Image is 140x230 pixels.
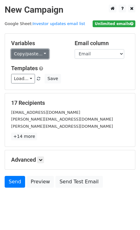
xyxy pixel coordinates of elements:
[11,40,65,47] h5: Variables
[5,5,135,15] h2: New Campaign
[11,100,129,106] h5: 17 Recipients
[11,156,129,163] h5: Advanced
[109,200,140,230] div: Chatt-widget
[5,176,25,188] a: Send
[93,20,135,27] span: Unlimited emails
[11,124,113,129] small: [PERSON_NAME][EMAIL_ADDRESS][DOMAIN_NAME]
[11,110,80,115] small: [EMAIL_ADDRESS][DOMAIN_NAME]
[11,49,49,59] a: Copy/paste...
[93,21,135,26] a: Unlimited emails
[11,117,113,121] small: [PERSON_NAME][EMAIL_ADDRESS][DOMAIN_NAME]
[33,21,85,26] a: Investor updates email list
[27,176,54,188] a: Preview
[11,65,38,71] a: Templates
[11,133,37,140] a: +14 more
[55,176,103,188] a: Send Test Email
[75,40,129,47] h5: Email column
[109,200,140,230] iframe: Chat Widget
[5,21,85,26] small: Google Sheet:
[45,74,61,83] button: Save
[11,74,35,83] a: Load...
